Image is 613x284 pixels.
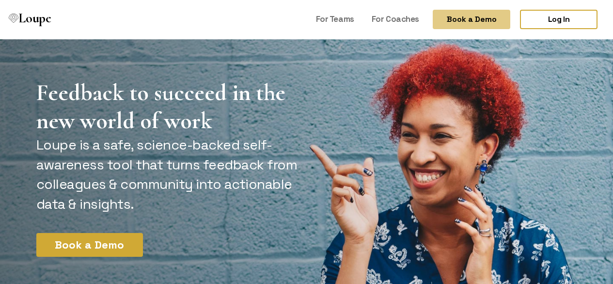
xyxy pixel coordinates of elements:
button: Book a Demo [433,10,510,29]
a: For Teams [312,10,358,28]
button: Book a Demo [36,233,143,257]
a: Log In [520,10,597,29]
p: Loupe is a safe, science-backed self-awareness tool that turns feedback from colleagues & communi... [36,135,301,214]
img: Loupe Logo [9,14,18,23]
a: Loupe [6,10,54,30]
h1: Feedback to succeed in the new world of work [36,79,301,135]
a: For Coaches [368,10,423,28]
